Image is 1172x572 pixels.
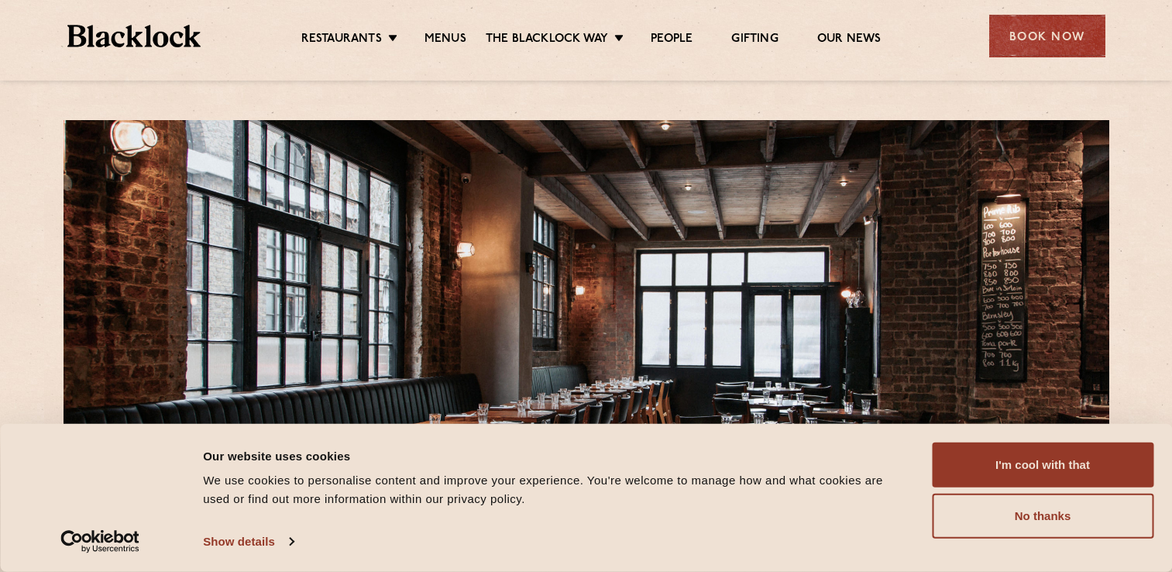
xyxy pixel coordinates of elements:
a: The Blacklock Way [486,32,608,49]
a: Our News [817,32,882,49]
img: BL_Textured_Logo-footer-cropped.svg [67,25,201,47]
a: Menus [424,32,466,49]
button: I'm cool with that [932,443,1153,488]
div: Book Now [989,15,1105,57]
a: Show details [203,530,293,553]
a: People [651,32,693,49]
div: Our website uses cookies [203,446,897,465]
a: Usercentrics Cookiebot - opens in a new window [33,530,168,553]
button: No thanks [932,494,1153,539]
a: Gifting [731,32,778,49]
div: We use cookies to personalise content and improve your experience. You're welcome to manage how a... [203,471,897,508]
a: Restaurants [301,32,382,49]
